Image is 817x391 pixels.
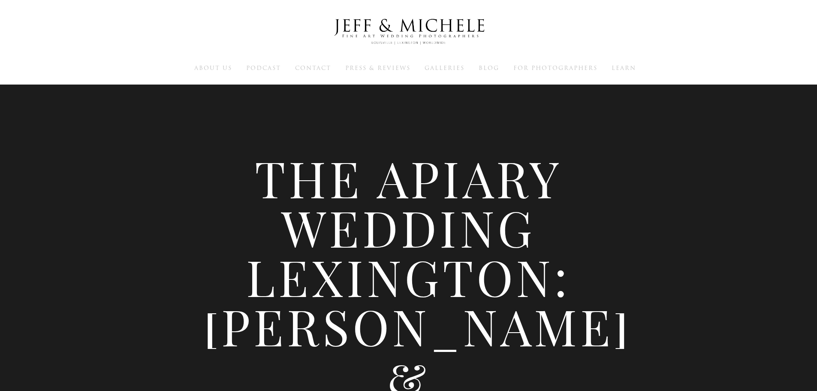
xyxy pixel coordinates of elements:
[323,11,494,53] img: Louisville Wedding Photographers - Jeff & Michele Wedding Photographers
[345,64,410,72] a: Press & Reviews
[194,64,232,72] a: About Us
[479,64,499,72] a: Blog
[425,64,464,72] a: Galleries
[612,64,636,72] a: Learn
[513,64,597,72] a: For Photographers
[246,64,281,72] a: Podcast
[295,64,331,72] a: Contact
